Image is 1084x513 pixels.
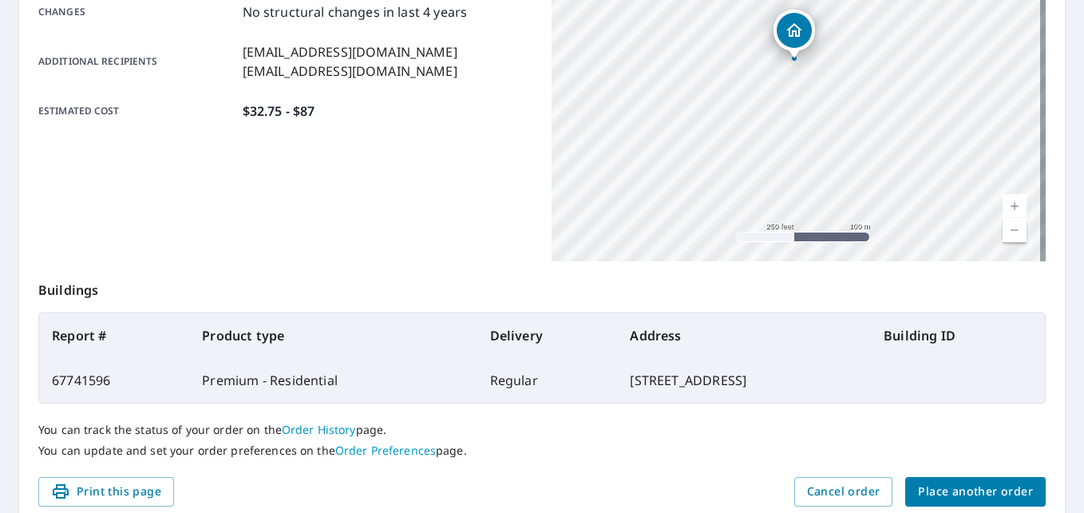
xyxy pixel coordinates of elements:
th: Delivery [477,313,618,358]
a: Current Level 17, Zoom In [1003,194,1027,218]
th: Address [617,313,871,358]
a: Current Level 17, Zoom Out [1003,218,1027,242]
button: Print this page [38,477,174,507]
p: Estimated cost [38,101,236,121]
a: Order History [282,422,356,437]
td: Premium - Residential [189,358,477,403]
p: Changes [38,2,236,22]
p: $32.75 - $87 [243,101,315,121]
p: No structural changes in last 4 years [243,2,468,22]
a: Order Preferences [335,443,436,458]
th: Report # [39,313,189,358]
button: Place another order [905,477,1046,507]
td: Regular [477,358,618,403]
button: Cancel order [794,477,893,507]
span: Print this page [51,482,161,502]
p: Additional recipients [38,42,236,81]
p: You can track the status of your order on the page. [38,423,1046,437]
td: 67741596 [39,358,189,403]
p: Buildings [38,261,1046,312]
p: You can update and set your order preferences on the page. [38,443,1046,458]
td: [STREET_ADDRESS] [617,358,871,403]
span: Place another order [918,482,1033,502]
p: [EMAIL_ADDRESS][DOMAIN_NAME] [243,42,457,62]
th: Product type [189,313,477,358]
span: Cancel order [807,482,880,502]
th: Building ID [871,313,1045,358]
p: [EMAIL_ADDRESS][DOMAIN_NAME] [243,62,457,81]
div: Dropped pin, building 1, Residential property, 7255 279th St E Myakka City, FL 34251 [773,10,815,59]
